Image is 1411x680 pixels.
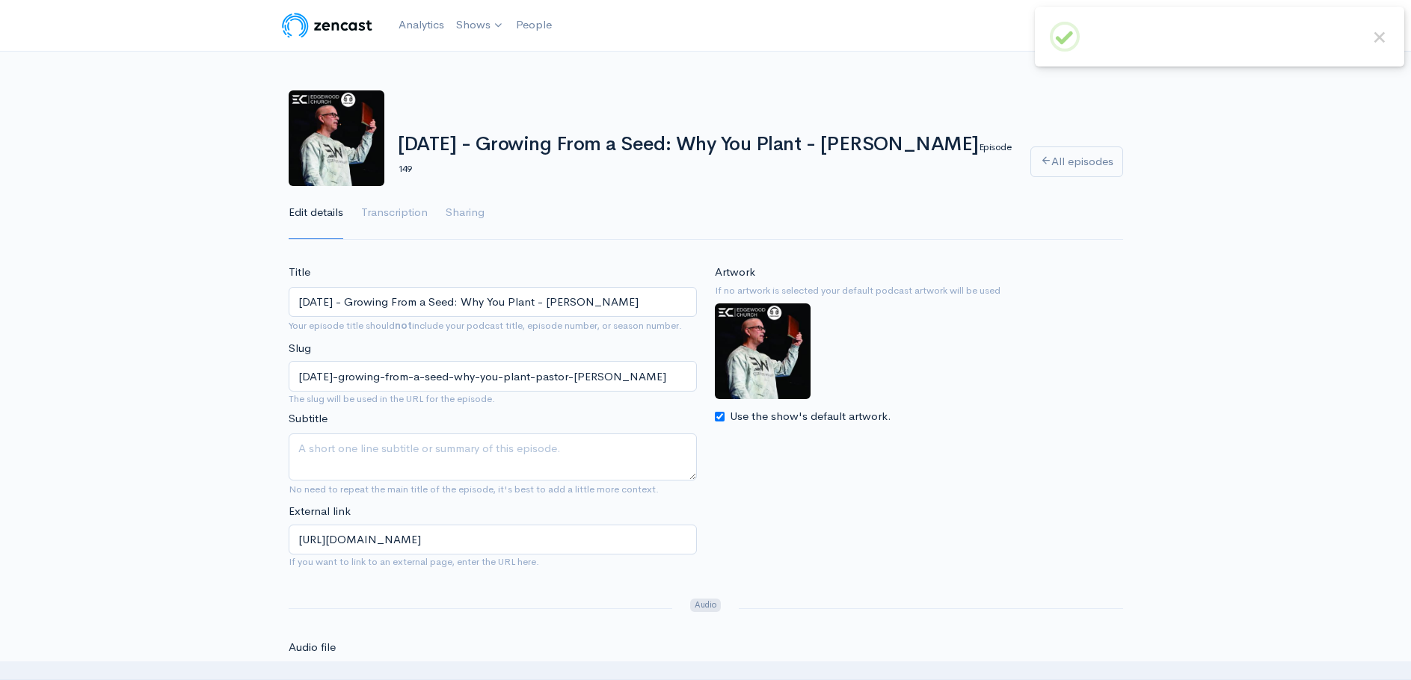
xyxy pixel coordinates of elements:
input: title-of-episode [289,361,697,392]
input: What is the episode's title? [289,287,697,318]
small: The slug will be used in the URL for the episode. [289,392,697,407]
label: Title [289,264,310,281]
strong: not [395,319,412,332]
label: Slug [289,340,311,357]
a: Shows [450,9,510,42]
small: Your episode title should include your podcast title, episode number, or season number. [289,319,682,332]
img: ZenCast Logo [280,10,375,40]
label: Artwork [715,264,755,281]
label: Subtitle [289,410,328,427]
label: Audio file [289,639,336,656]
a: People [510,9,558,41]
a: Edit details [289,186,343,240]
small: If no artwork is selected your default podcast artwork will be used [715,283,1123,298]
button: Close this dialog [1370,28,1389,47]
a: Analytics [393,9,450,41]
label: Use the show's default artwork. [730,408,891,425]
input: Enter URL [289,525,697,555]
label: External link [289,503,351,520]
a: Transcription [361,186,428,240]
span: Audio [690,599,721,613]
h1: [DATE] - Growing From a Seed: Why You Plant - [PERSON_NAME] [398,134,1012,176]
a: All episodes [1030,146,1123,177]
small: If you want to link to an external page, enter the URL here. [289,554,697,569]
small: No need to repeat the main title of the episode, it's best to add a little more context. [289,483,659,495]
a: Sharing [446,186,485,240]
